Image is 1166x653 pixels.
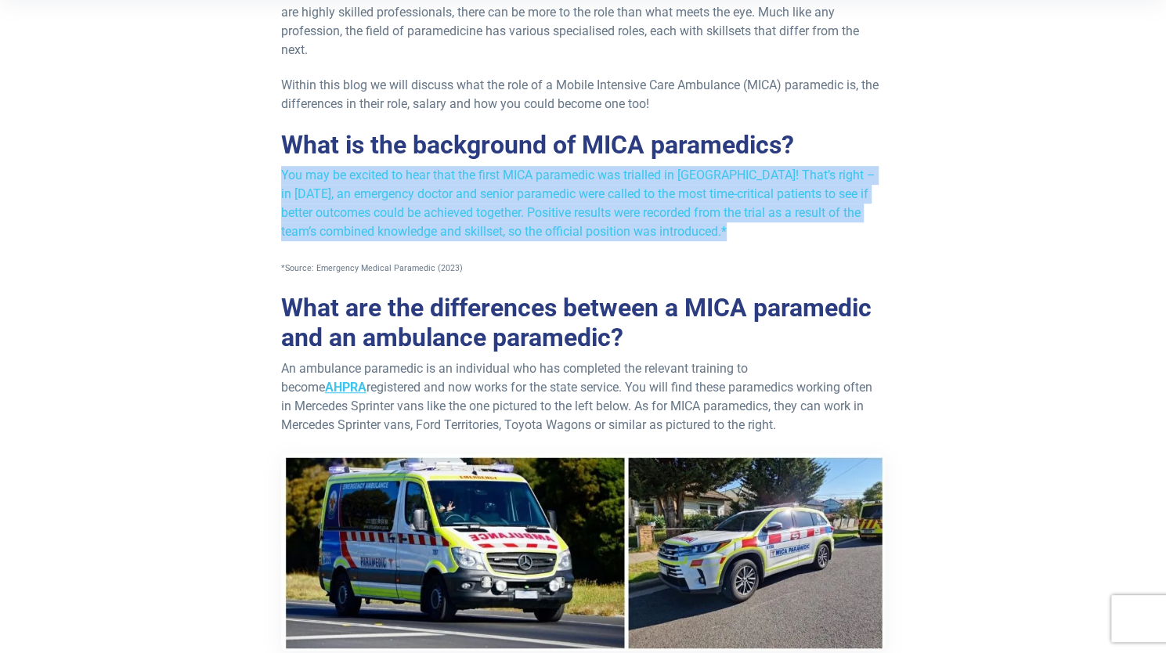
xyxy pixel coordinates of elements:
[281,453,886,651] img: What is a MICA Paramedic?
[325,380,366,395] a: AHPRA
[281,263,463,273] span: *Source: Emergency Medical Paramedic (2023)
[281,293,886,353] h2: What are the differences between a MICA paramedic and an ambulance paramedic?
[281,130,886,160] h2: What is the background of MICA paramedics?
[281,166,886,241] p: You may be excited to hear that the first MICA paramedic was trialled in [GEOGRAPHIC_DATA]! That’...
[281,76,886,114] p: Within this blog we will discuss what the role of a Mobile Intensive Care Ambulance (MICA) parame...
